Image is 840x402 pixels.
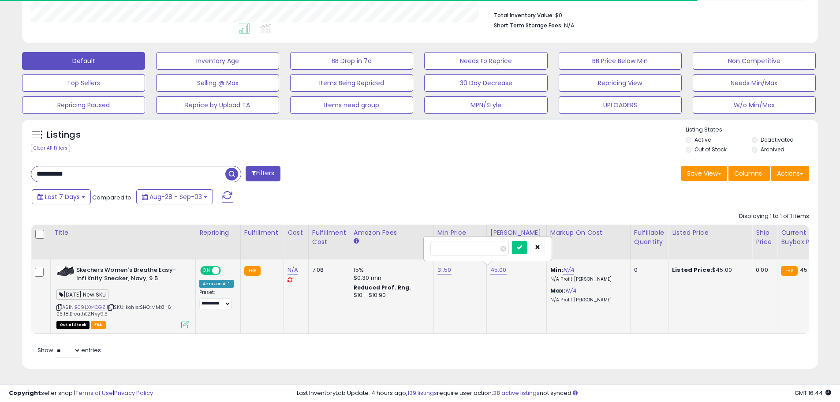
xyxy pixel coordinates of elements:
div: Amazon AI * [199,280,234,288]
div: 0.00 [756,266,770,274]
div: $0.30 min [354,274,427,282]
small: Amazon Fees. [354,237,359,245]
div: Fulfillment Cost [312,228,346,247]
div: Fulfillment [244,228,280,237]
h5: Listings [47,129,81,141]
b: Reduced Prof. Rng. [354,284,411,291]
a: N/A [565,286,576,295]
button: Repricing View [559,74,682,92]
label: Out of Stock [694,146,727,153]
strong: Copyright [9,389,41,397]
span: Show: entries [37,346,101,354]
div: [PERSON_NAME] [490,228,543,237]
p: N/A Profit [PERSON_NAME] [550,276,623,282]
small: FBA [781,266,797,276]
button: Items need group [290,96,413,114]
a: N/A [287,266,298,274]
button: Repricing Paused [22,96,145,114]
span: OFF [220,267,234,274]
div: $10 - $10.90 [354,292,427,299]
button: UPLOADERS [559,96,682,114]
div: Clear All Filters [31,144,70,152]
div: Ship Price [756,228,773,247]
span: Columns [734,169,762,178]
b: Max: [550,286,566,295]
div: Min Price [437,228,483,237]
div: Repricing [199,228,237,237]
a: Privacy Policy [114,389,153,397]
div: $45.00 [672,266,745,274]
span: ON [201,267,212,274]
span: 45 [800,266,807,274]
span: 2025-09-11 16:44 GMT [795,389,831,397]
a: 139 listings [407,389,437,397]
span: Last 7 Days [45,192,80,201]
label: Active [694,136,711,143]
div: Markup on Cost [550,228,627,237]
button: Inventory Age [156,52,279,70]
button: Columns [728,166,770,181]
div: Last InventoryLab Update: 4 hours ago, require user action, not synced. [297,389,831,398]
button: BB Price Below Min [559,52,682,70]
b: Min: [550,266,564,274]
div: 7.08 [312,266,343,274]
div: 0 [634,266,661,274]
button: Aug-28 - Sep-03 [136,189,213,204]
div: Title [54,228,192,237]
div: Displaying 1 to 1 of 1 items [739,212,809,221]
p: Listing States: [686,126,818,134]
div: 15% [354,266,427,274]
a: Terms of Use [75,389,113,397]
div: Current Buybox Price [781,228,826,247]
span: [DATE] New SKU [56,289,108,300]
div: Listed Price [672,228,748,237]
button: Top Sellers [22,74,145,92]
span: Aug-28 - Sep-03 [149,192,202,201]
button: BB Drop in 7d [290,52,413,70]
button: Reprice by Upload TA [156,96,279,114]
button: Default [22,52,145,70]
div: Preset: [199,289,234,309]
button: Last 7 Days [32,189,91,204]
div: Cost [287,228,305,237]
p: N/A Profit [PERSON_NAME] [550,297,623,303]
button: Needs to Reprice [424,52,547,70]
a: N/A [563,266,574,274]
span: | SKU: Kohls:SHO:MM:8-6-25:18:BreathEZNvy9.5 [56,304,174,317]
small: FBA [244,266,261,276]
b: Listed Price: [672,266,712,274]
div: Fulfillable Quantity [634,228,665,247]
span: Compared to: [92,193,133,202]
img: 413EInlvf7L._SL40_.jpg [56,266,74,276]
button: MPN/Style [424,96,547,114]
div: ASIN: [56,266,189,327]
th: The percentage added to the cost of goods (COGS) that forms the calculator for Min & Max prices. [546,225,630,259]
button: Save View [681,166,727,181]
span: N/A [564,21,575,30]
a: 45.00 [490,266,507,274]
div: Amazon Fees [354,228,430,237]
label: Archived [761,146,784,153]
a: B09LXX4CGZ [75,304,105,311]
button: Items Being Repriced [290,74,413,92]
button: Filters [246,166,280,181]
span: All listings that are currently out of stock and unavailable for purchase on Amazon [56,321,90,329]
span: FBA [91,321,106,329]
button: Actions [771,166,809,181]
a: 28 active listings [493,389,540,397]
button: 30 Day Decrease [424,74,547,92]
button: W/o Min/Max [693,96,816,114]
button: Selling @ Max [156,74,279,92]
a: 31.50 [437,266,452,274]
b: Short Term Storage Fees: [494,22,563,29]
div: seller snap | | [9,389,153,398]
button: Needs Min/Max [693,74,816,92]
button: Non Competitive [693,52,816,70]
li: $0 [494,9,803,20]
label: Deactivated [761,136,794,143]
b: Skechers Women's Breathe Easy-Infi Knity Sneaker, Navy, 9.5 [76,266,183,285]
b: Total Inventory Value: [494,11,554,19]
